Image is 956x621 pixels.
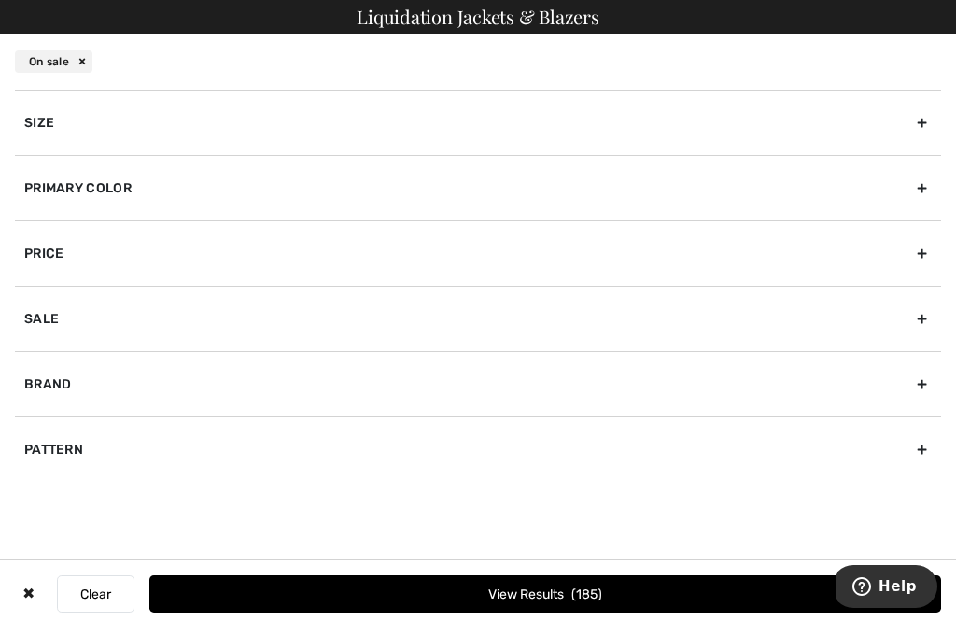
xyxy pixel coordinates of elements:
[15,90,941,155] div: Size
[571,586,602,602] span: 185
[15,286,941,351] div: Sale
[57,575,134,613] button: Clear
[15,50,92,73] div: On sale
[149,575,941,613] button: View Results185
[15,220,941,286] div: Price
[15,155,941,220] div: Primary Color
[836,565,937,612] iframe: Opens a widget where you can find more information
[15,416,941,482] div: Pattern
[15,575,42,613] div: ✖
[15,351,941,416] div: Brand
